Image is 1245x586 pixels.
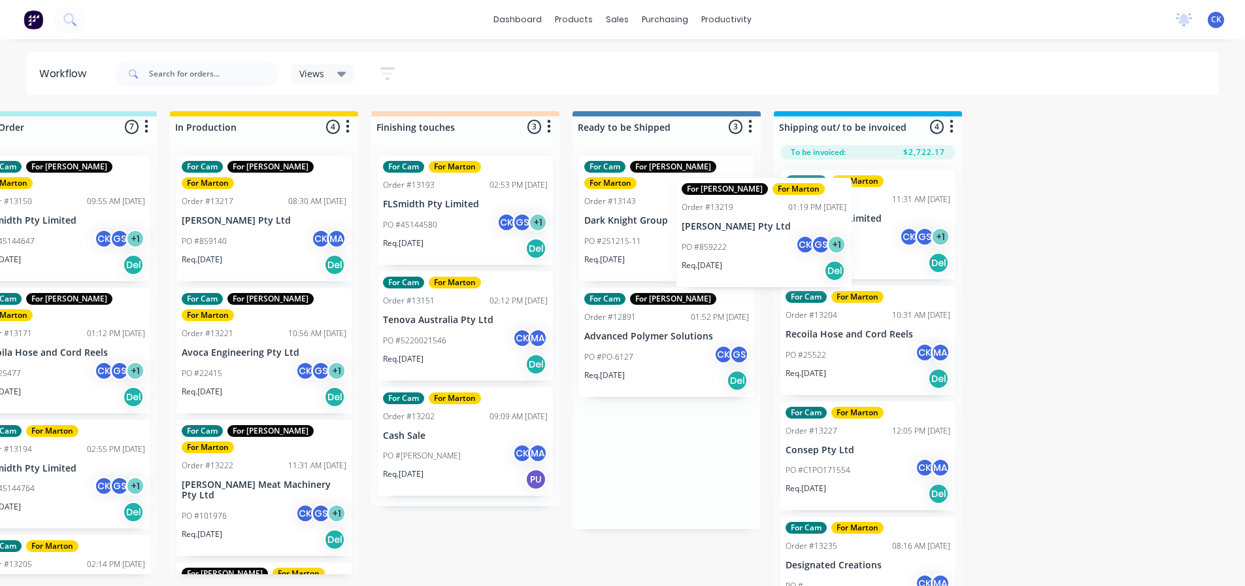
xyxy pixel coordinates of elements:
[24,10,43,29] img: Factory
[39,66,93,82] div: Workflow
[548,10,599,29] div: products
[635,10,695,29] div: purchasing
[599,10,635,29] div: sales
[791,146,846,158] span: To be invoiced:
[695,10,758,29] div: productivity
[487,10,548,29] a: dashboard
[299,67,324,80] span: Views
[149,61,278,87] input: Search for orders...
[903,146,945,158] span: $2,722.17
[1211,14,1221,26] span: CK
